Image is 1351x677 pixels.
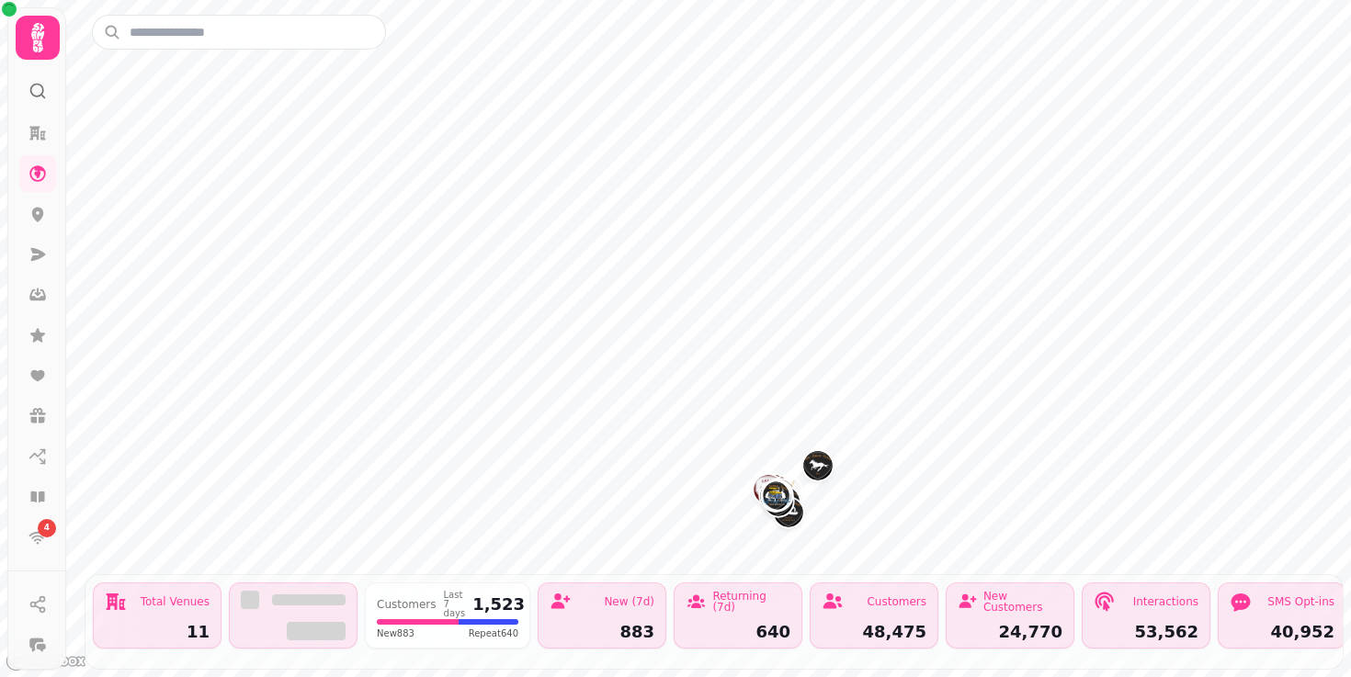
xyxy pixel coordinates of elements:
[803,451,833,480] button: The High Flyer
[772,476,801,505] button: The Knife and Cleaver
[712,591,790,613] div: Returning (7d)
[472,596,525,613] div: 1,523
[1133,596,1198,607] div: Interactions
[604,596,654,607] div: New (7d)
[754,475,783,510] div: Map marker
[754,475,783,504] button: The Great British Inn Head Office
[760,481,789,511] button: The Three Trees
[141,596,210,607] div: Total Venues
[44,522,50,535] span: 4
[550,624,654,640] div: 883
[105,624,210,640] div: 11
[377,599,437,610] div: Customers
[958,624,1062,640] div: 24,770
[19,519,56,556] a: 4
[469,626,518,640] span: Repeat 640
[762,481,791,511] button: Tuktuk Thai
[6,650,86,671] a: Mapbox logo
[686,624,790,640] div: 640
[772,476,801,511] div: Map marker
[867,596,926,607] div: Customers
[763,480,792,515] div: Map marker
[762,481,791,516] div: Map marker
[444,591,466,618] div: Last 7 days
[803,451,833,486] div: Map marker
[377,626,414,640] span: New 883
[983,591,1062,613] div: New Customers
[1230,624,1334,640] div: 40,952
[760,481,789,516] div: Map marker
[1094,624,1198,640] div: 53,562
[822,624,926,640] div: 48,475
[1267,596,1334,607] div: SMS Opt-ins
[763,480,792,510] button: The Wheatsheaf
